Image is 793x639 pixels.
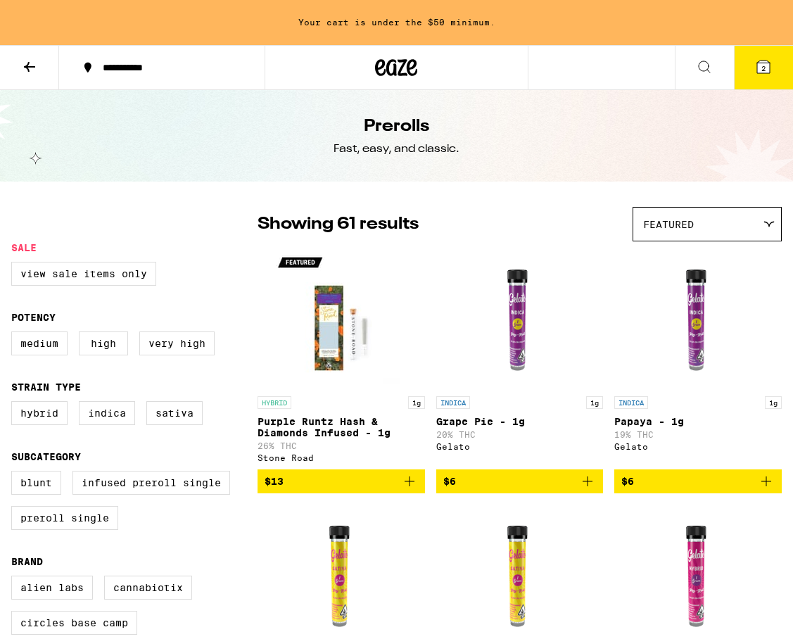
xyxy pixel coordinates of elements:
[79,401,135,425] label: Indica
[614,416,782,427] p: Papaya - 1g
[11,262,156,286] label: View Sale Items Only
[734,46,793,89] button: 2
[11,611,137,635] label: Circles Base Camp
[761,64,766,72] span: 2
[11,331,68,355] label: Medium
[614,248,782,469] a: Open page for Papaya - 1g from Gelato
[258,416,425,438] p: Purple Runtz Hash & Diamonds Infused - 1g
[621,476,634,487] span: $6
[258,441,425,450] p: 26% THC
[11,506,118,530] label: Preroll Single
[11,242,37,253] legend: Sale
[408,396,425,409] p: 1g
[11,451,81,462] legend: Subcategory
[258,213,419,236] p: Showing 61 results
[436,416,604,427] p: Grape Pie - 1g
[628,248,768,389] img: Gelato - Papaya - 1g
[614,469,782,493] button: Add to bag
[104,576,192,600] label: Cannabiotix
[258,469,425,493] button: Add to bag
[436,469,604,493] button: Add to bag
[258,248,425,469] a: Open page for Purple Runtz Hash & Diamonds Infused - 1g from Stone Road
[765,396,782,409] p: 1g
[334,141,459,157] div: Fast, easy, and classic.
[614,396,648,409] p: INDICA
[614,430,782,439] p: 19% THC
[443,476,456,487] span: $6
[436,248,604,469] a: Open page for Grape Pie - 1g from Gelato
[586,396,603,409] p: 1g
[643,219,694,230] span: Featured
[364,115,429,139] h1: Prerolls
[11,576,93,600] label: Alien Labs
[11,471,61,495] label: Blunt
[614,442,782,451] div: Gelato
[436,442,604,451] div: Gelato
[449,248,590,389] img: Gelato - Grape Pie - 1g
[72,471,230,495] label: Infused Preroll Single
[265,476,284,487] span: $13
[258,453,425,462] div: Stone Road
[11,312,56,323] legend: Potency
[11,556,43,567] legend: Brand
[271,248,412,389] img: Stone Road - Purple Runtz Hash & Diamonds Infused - 1g
[258,396,291,409] p: HYBRID
[436,396,470,409] p: INDICA
[79,331,128,355] label: High
[11,401,68,425] label: Hybrid
[146,401,203,425] label: Sativa
[11,381,81,393] legend: Strain Type
[139,331,215,355] label: Very High
[436,430,604,439] p: 20% THC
